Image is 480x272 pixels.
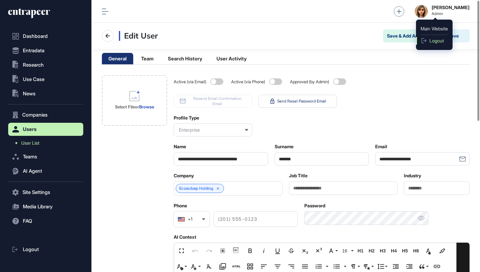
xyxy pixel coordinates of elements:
button: H6 [411,244,421,257]
button: Show blocks [230,244,243,257]
button: Save [437,29,470,42]
label: Name [174,144,186,149]
button: Users [8,123,83,136]
span: Use Case [23,77,44,82]
span: Active (via Phone) [231,79,266,84]
button: H2 [367,244,376,257]
a: Logout [8,243,83,256]
a: User List [11,137,83,149]
span: Send Reset Password Email [277,99,326,104]
span: Media Library [23,204,53,209]
span: H4 [389,248,399,254]
span: Approved (by Admin) [290,79,330,84]
li: Team [135,53,160,64]
button: H1 [356,244,365,257]
button: Media Library [8,200,83,213]
a: Eczacıbaşı Holding [179,186,213,191]
button: Text Color [422,244,435,257]
span: Teams [23,154,37,159]
span: 16 [341,248,351,254]
button: Research [8,58,83,72]
strong: Select File [115,104,135,109]
button: Strikethrough (⌘S) [285,244,297,257]
img: United States [178,217,185,221]
label: AI Context [174,234,196,240]
span: User List [21,140,40,146]
button: Superscript [312,244,325,257]
li: Search History [161,53,209,64]
h3: Edit User [119,31,158,41]
label: Industry [404,173,421,178]
span: H5 [400,248,410,254]
span: H2 [367,248,376,254]
span: News [23,91,36,96]
span: Admin [432,11,470,16]
button: AI Agent [8,165,83,178]
span: Active (via Email) [174,79,208,84]
label: Job Title [289,173,308,178]
button: Redo (⌘⇧Z) [203,244,215,257]
span: Logout [429,38,444,43]
button: Italic (⌘I) [258,244,270,257]
a: Main Website [416,25,453,33]
div: Profile Image [102,75,167,126]
div: or [115,104,154,110]
button: Send Reset Password Email [259,95,337,108]
label: Surname [275,144,294,149]
button: Save & Add Another [383,29,433,42]
label: Phone [174,203,187,208]
button: Subscript [299,244,311,257]
label: Email [375,144,387,149]
span: Site Settings [23,190,50,195]
span: AI Agent [23,168,42,174]
button: Entradata [8,44,83,57]
span: Research [23,62,44,68]
span: Companies [22,112,48,118]
label: Password [304,203,325,208]
a: Dashboard [8,30,83,43]
div: +1 [188,217,192,221]
li: General [102,53,133,64]
a: Logout [416,37,453,45]
span: Dashboard [23,34,48,39]
button: H4 [389,244,399,257]
button: News [8,87,83,100]
span: H3 [378,248,388,254]
button: Site Settings [8,186,83,199]
strong: [PERSON_NAME] [432,5,470,10]
a: Browse [139,104,154,109]
span: Entradata [23,48,44,53]
span: H1 [356,248,365,254]
button: FAQ [8,215,83,228]
span: Logout [23,247,39,252]
button: H3 [378,244,388,257]
button: H5 [400,244,410,257]
button: Font Family [326,244,339,257]
button: Select All [216,244,229,257]
label: Company [174,173,194,178]
span: H6 [411,248,421,254]
button: Use Case [8,73,83,86]
div: Select FileorBrowse [102,75,167,126]
button: 16 [340,244,354,257]
span: FAQ [23,218,32,224]
button: Undo (⌘Z) [189,244,201,257]
button: Background Color [436,244,448,257]
button: Underline (⌘U) [271,244,284,257]
label: Profile Type [174,115,199,120]
button: Fullscreen [175,244,188,257]
span: Users [23,127,37,132]
button: Bold (⌘B) [244,244,256,257]
button: Companies [8,108,83,121]
li: User Activity [210,53,253,64]
img: admin-avatar [415,5,428,18]
button: Teams [8,150,83,163]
